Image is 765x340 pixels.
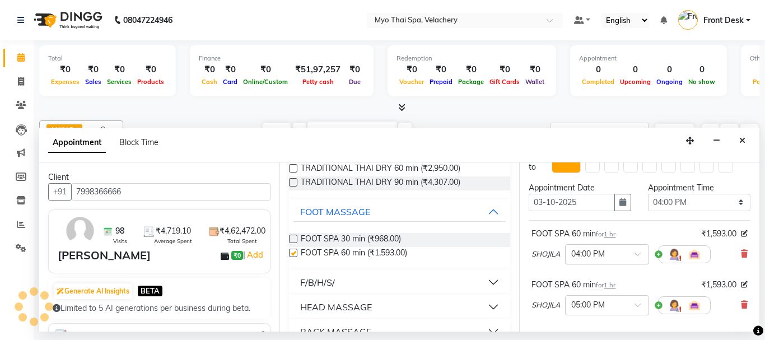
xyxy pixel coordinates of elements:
[231,251,243,260] span: ₹0
[529,194,615,211] input: yyyy-mm-dd
[596,230,615,238] small: for
[54,283,132,299] button: Generate AI Insights
[596,281,615,289] small: for
[300,205,370,218] div: FOOT MASSAGE
[668,299,681,312] img: Hairdresser.png
[104,63,134,76] div: ₹0
[71,183,270,201] input: Search by Name/Mobile/Email/Code
[301,247,407,261] span: FOOT SPA 60 min (₹1,593.00)
[154,237,192,245] span: Average Spent
[29,4,105,36] img: logo
[668,248,681,261] img: Hairdresser.png
[551,123,649,140] input: Search Appointment
[293,272,506,292] button: F/B/H/S/
[96,125,114,134] span: +8
[337,123,393,140] input: 2025-10-03
[74,125,79,134] a: x
[58,247,151,264] div: [PERSON_NAME]
[48,54,167,63] div: Total
[654,63,685,76] div: 0
[199,54,365,63] div: Finance
[64,215,96,247] img: avatar
[220,78,240,86] span: Card
[48,133,106,153] span: Appointment
[397,78,427,86] span: Voucher
[531,279,615,291] div: FOOT SPA 60 min
[531,249,561,260] span: SHOJILA
[48,171,270,183] div: Client
[82,78,104,86] span: Sales
[346,78,363,86] span: Due
[138,286,162,296] span: BETA
[529,182,631,194] div: Appointment Date
[648,182,750,194] div: Appointment Time
[199,63,220,76] div: ₹0
[243,248,265,262] span: |
[263,123,291,140] span: Today
[688,299,701,312] img: Interior.png
[427,78,455,86] span: Prepaid
[741,230,748,237] i: Edit price
[53,302,266,314] div: Limited to 5 AI generations per business during beta.
[427,63,455,76] div: ₹0
[655,124,694,139] button: ADD NEW
[227,237,257,245] span: Total Spent
[487,63,523,76] div: ₹0
[523,78,547,86] span: Wallet
[685,78,718,86] span: No show
[156,225,191,237] span: ₹4,719.10
[579,63,617,76] div: 0
[48,78,82,86] span: Expenses
[703,15,744,26] span: Front Desk
[701,228,736,240] span: ₹1,593.00
[245,248,265,262] a: Add
[654,78,685,86] span: Ongoing
[455,63,487,76] div: ₹0
[300,78,337,86] span: Petty cash
[487,78,523,86] span: Gift Cards
[604,281,615,289] span: 1 hr
[685,63,718,76] div: 0
[293,297,506,317] button: HEAD MASSAGE
[50,125,74,134] span: ANING
[523,63,547,76] div: ₹0
[301,176,460,190] span: TRADITIONAL THAI DRY 90 min (₹4,307.00)
[617,63,654,76] div: 0
[345,63,365,76] div: ₹0
[397,54,547,63] div: Redemption
[701,279,736,291] span: ₹1,593.00
[734,132,750,150] button: Close
[397,63,427,76] div: ₹0
[300,276,335,289] div: F/B/H/S/
[220,63,240,76] div: ₹0
[579,54,718,63] div: Appointment
[48,183,72,201] button: +91
[113,237,127,245] span: Visits
[220,225,265,237] span: ₹4,62,472.00
[82,63,104,76] div: ₹0
[688,248,701,261] img: Interior.png
[240,63,291,76] div: ₹0
[300,325,371,338] div: BACK MASSAGE
[134,78,167,86] span: Products
[301,162,460,176] span: TRADITIONAL THAI DRY 60 min (₹2,950.00)
[104,78,134,86] span: Services
[604,230,615,238] span: 1 hr
[123,4,172,36] b: 08047224946
[291,63,345,76] div: ₹51,97,257
[300,300,372,314] div: HEAD MASSAGE
[455,78,487,86] span: Package
[617,78,654,86] span: Upcoming
[115,225,124,237] span: 98
[293,202,506,222] button: FOOT MASSAGE
[531,300,561,311] span: SHOJILA
[119,137,158,147] span: Block Time
[678,10,698,30] img: Front Desk
[134,63,167,76] div: ₹0
[240,78,291,86] span: Online/Custom
[199,78,220,86] span: Cash
[579,78,617,86] span: Completed
[301,233,401,247] span: FOOT SPA 30 min (₹968.00)
[48,63,82,76] div: ₹0
[741,281,748,288] i: Edit price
